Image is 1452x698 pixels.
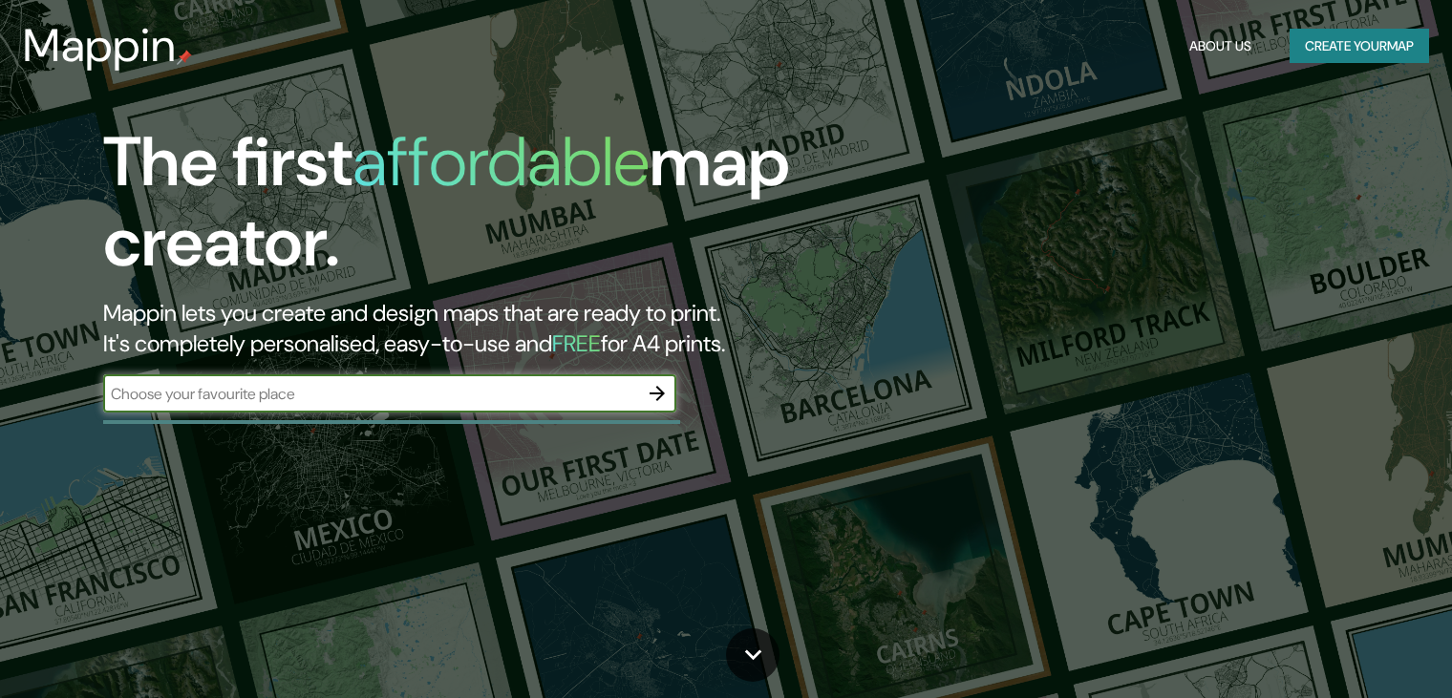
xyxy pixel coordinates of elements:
input: Choose your favourite place [103,383,638,405]
img: mappin-pin [177,50,192,65]
h1: affordable [352,117,650,206]
h3: Mappin [23,19,177,73]
h1: The first map creator. [103,122,829,298]
button: About Us [1182,29,1259,64]
h2: Mappin lets you create and design maps that are ready to print. It's completely personalised, eas... [103,298,829,359]
button: Create yourmap [1290,29,1429,64]
iframe: Help widget launcher [1282,624,1431,677]
h5: FREE [552,328,601,358]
